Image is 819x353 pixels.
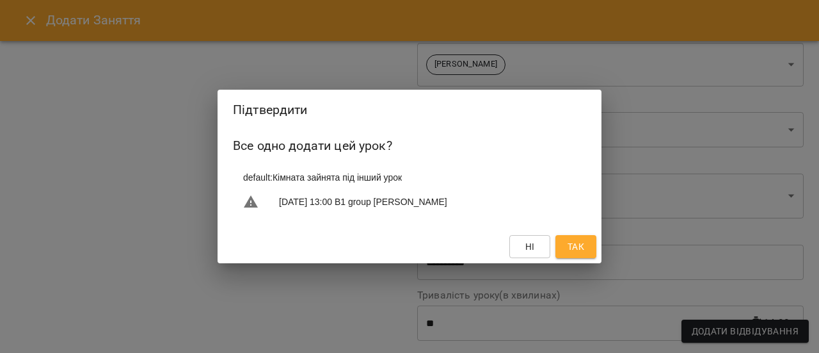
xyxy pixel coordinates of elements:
[509,235,550,258] button: Ні
[568,239,584,254] span: Так
[233,166,586,189] li: default : Кімната зайнята під інший урок
[233,189,586,215] li: [DATE] 13:00 B1 group [PERSON_NAME]
[233,136,586,156] h6: Все одно додати цей урок?
[233,100,586,120] h2: Підтвердити
[555,235,596,258] button: Так
[525,239,535,254] span: Ні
